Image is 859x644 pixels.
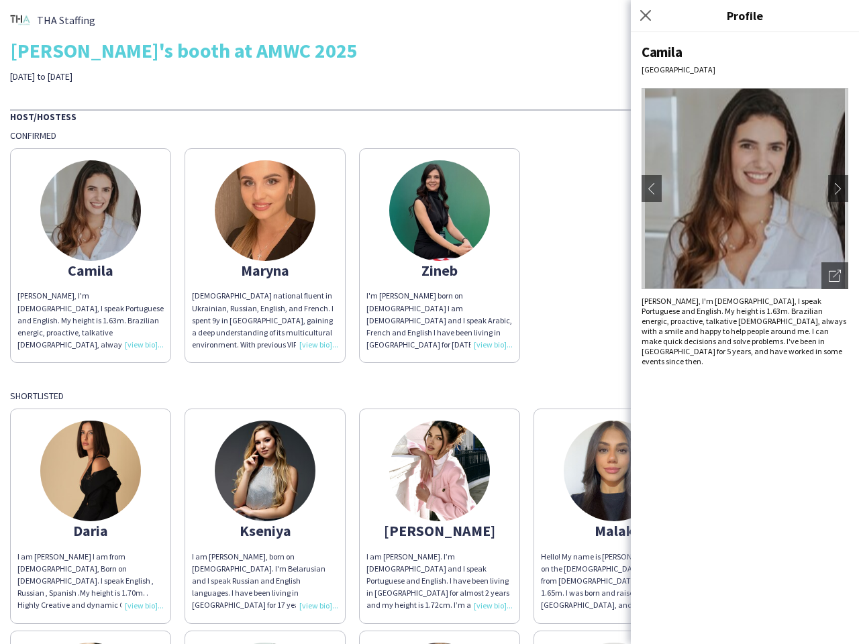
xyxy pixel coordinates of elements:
img: thumb-670adb23170e3.jpeg [564,421,664,521]
div: Confirmed [10,129,849,142]
div: Host/Hostess [10,109,849,123]
div: Malak [541,525,687,537]
div: [PERSON_NAME], I'm [DEMOGRAPHIC_DATA], I speak Portuguese and English. My height is 1.63m. Brazil... [642,296,848,366]
div: [DEMOGRAPHIC_DATA] national fluent in Ukrainian, Russian, English, and French. I spent 9y in [GEO... [192,290,338,351]
img: Crew avatar or photo [642,88,848,289]
div: Shortlisted [10,390,849,402]
div: Camila [17,264,164,276]
img: thumb-6059cd74897af.jpg [40,421,141,521]
div: Zineb [366,264,513,276]
div: Daria [17,525,164,537]
img: thumb-8fa862a2-4ba6-4d8c-b812-4ab7bb08ac6d.jpg [389,160,490,261]
span: I am [PERSON_NAME], born on [DEMOGRAPHIC_DATA]. I'm Belarusian and I speak Russian and English la... [192,551,334,623]
img: thumb-e872ffd7-0c75-4aa4-86fa-e9fb882d4165.png [10,10,30,30]
div: Maryna [192,264,338,276]
div: I'm [PERSON_NAME] born on [DEMOGRAPHIC_DATA] I am [DEMOGRAPHIC_DATA] and I speak Arabic, French a... [366,290,513,351]
div: Camila [642,43,848,61]
div: [PERSON_NAME], I'm [DEMOGRAPHIC_DATA], I speak Portuguese and English. My height is 1.63m. Brazil... [17,290,164,351]
img: thumb-6137c2e20776d.jpeg [215,421,315,521]
span: THA Staffing [37,14,95,26]
h3: Profile [631,7,859,24]
div: Kseniya [192,525,338,537]
div: [DATE] to [DATE] [10,70,304,83]
div: Hello! My name is [PERSON_NAME], born on the [DEMOGRAPHIC_DATA] and I’m from [DEMOGRAPHIC_DATA]. ... [541,551,687,612]
div: [GEOGRAPHIC_DATA] [642,64,848,74]
img: thumb-6246947601a70.jpeg [40,160,141,261]
div: [PERSON_NAME] [366,525,513,537]
div: [PERSON_NAME]'s booth at AMWC 2025 [10,40,849,60]
img: thumb-671b7c58dfd28.jpeg [215,160,315,261]
div: Open photos pop-in [821,262,848,289]
div: I am [PERSON_NAME]. I’m [DEMOGRAPHIC_DATA] and I speak Portuguese and English. I have been living... [366,551,513,612]
img: thumb-ea90278e-f7ba-47c0-a5d4-36582162575c.jpg [389,421,490,521]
